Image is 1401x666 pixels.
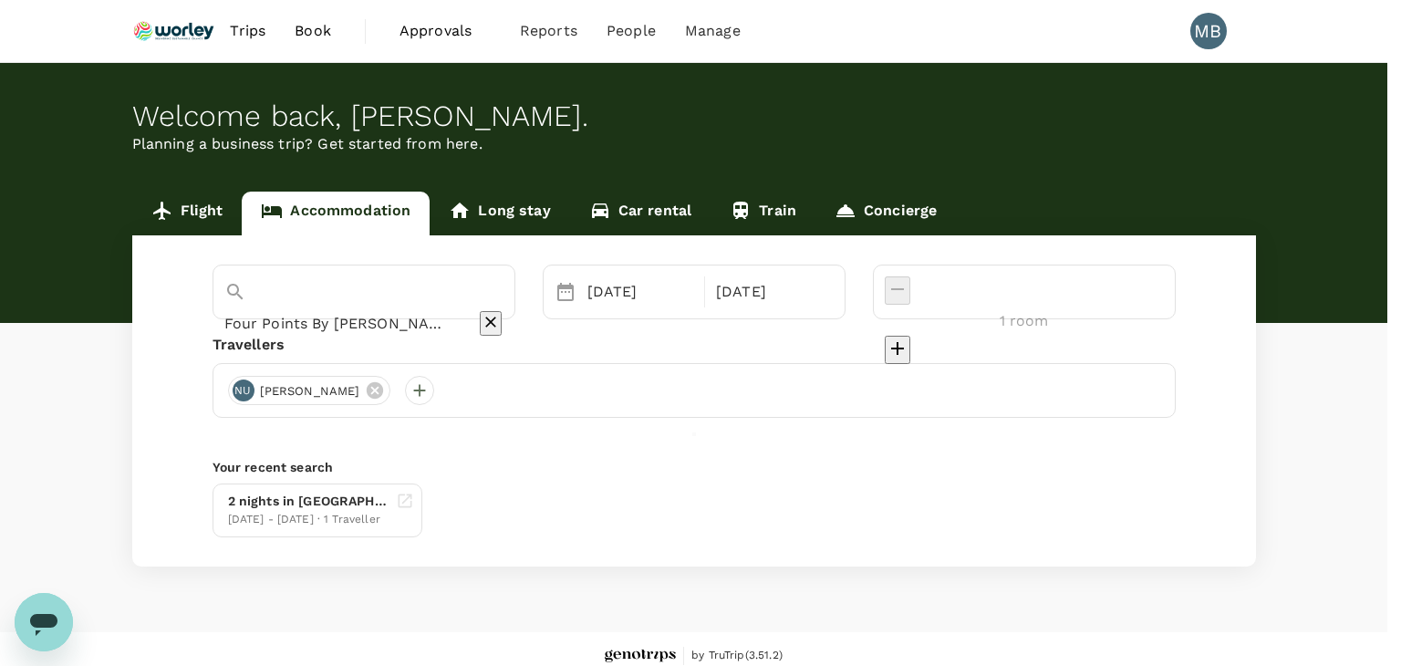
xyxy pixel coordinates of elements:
[15,593,73,651] iframe: Button to launch messaging window, conversation in progress
[213,334,1176,356] div: Travellers
[228,492,389,511] div: 2 nights in [GEOGRAPHIC_DATA]
[685,20,741,42] span: Manage
[885,336,910,364] button: decrease
[885,307,1164,336] input: Add rooms
[213,458,1176,476] p: Your recent search
[249,382,371,401] span: [PERSON_NAME]
[580,274,701,310] div: [DATE]
[132,192,243,235] a: Flight
[570,192,711,235] a: Car rental
[815,192,956,235] a: Concierge
[400,20,491,42] span: Approvals
[295,20,331,42] span: Book
[132,99,1256,133] div: Welcome back , [PERSON_NAME] .
[233,380,254,401] div: NU
[691,647,783,665] span: by TruTrip ( 3.51.2 )
[242,192,430,235] a: Accommodation
[711,192,815,235] a: Train
[230,20,265,42] span: Trips
[1190,13,1227,49] div: MB
[430,192,569,235] a: Long stay
[480,311,502,336] button: Clear
[132,133,1256,155] p: Planning a business trip? Get started from here.
[709,274,830,310] div: [DATE]
[502,326,505,329] button: Open
[607,20,656,42] span: People
[132,11,216,51] img: Ranhill Worley Sdn Bhd
[228,511,389,529] div: [DATE] - [DATE] · 1 Traveller
[520,20,577,42] span: Reports
[224,309,452,338] input: Search cities, hotels, work locations
[605,650,676,663] img: Genotrips - ALL
[885,276,910,305] button: decrease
